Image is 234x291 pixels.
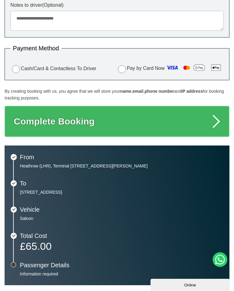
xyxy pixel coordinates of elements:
p: Heathrow (LHR), Terminal [STREET_ADDRESS][PERSON_NAME] [20,163,223,169]
span: (Optional) [42,2,63,8]
h3: To [20,180,223,186]
label: Pay by Card Now [116,63,224,74]
p: £ [20,242,223,250]
h3: Total Cost [20,233,223,239]
strong: email [133,89,144,94]
strong: phone number [145,89,174,94]
p: By creating booking with us, you agree that we will store your , , and for booking tracking purpo... [5,88,229,101]
h3: Vehicle [20,207,223,213]
legend: Payment Method [10,45,61,51]
strong: name [120,89,131,94]
p: Saloon [20,216,223,221]
p: [STREET_ADDRESS] [20,189,223,195]
h3: From [20,154,223,160]
input: Cash/Card & Contactless To Driver [12,65,20,73]
label: Cash/Card & Contactless To Driver [10,64,96,73]
label: Notes to driver [10,3,223,8]
h3: Passenger Details [20,262,223,268]
span: 65.00 [26,240,51,252]
button: Complete Booking [5,106,229,137]
strong: IP address [181,89,203,94]
p: Information required [20,271,223,277]
iframe: chat widget [151,278,231,291]
input: Pay by Card Now [118,65,126,73]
